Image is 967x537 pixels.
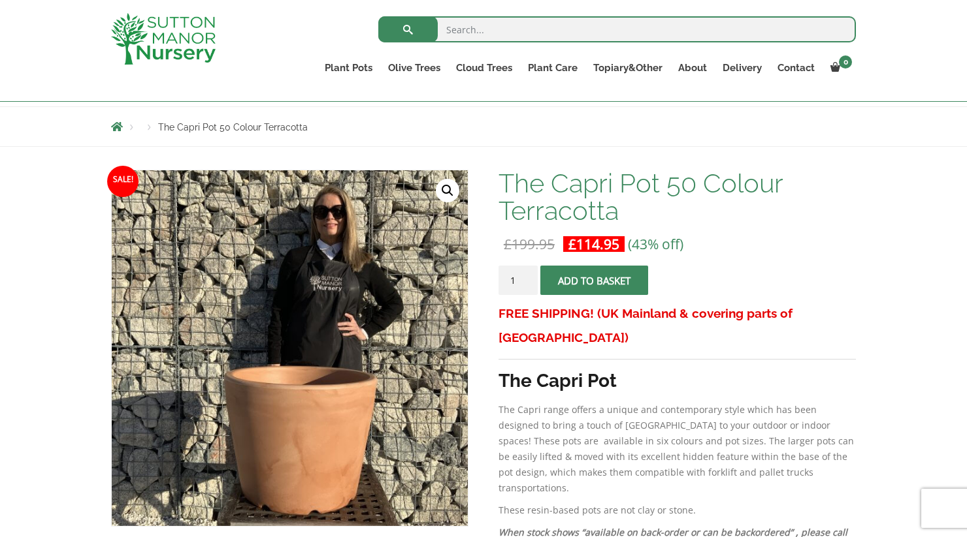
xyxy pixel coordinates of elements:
[499,402,856,496] p: The Capri range offers a unique and contemporary style which has been designed to bring a touch o...
[715,59,770,77] a: Delivery
[378,16,856,42] input: Search...
[499,370,617,391] strong: The Capri Pot
[317,59,380,77] a: Plant Pots
[436,179,459,202] a: View full-screen image gallery
[520,59,585,77] a: Plant Care
[504,235,512,253] span: £
[628,235,683,253] span: (43% off)
[585,59,670,77] a: Topiary&Other
[839,55,852,69] span: 0
[540,266,648,295] button: Add to basket
[448,59,520,77] a: Cloud Trees
[158,122,308,132] span: The Capri Pot 50 Colour Terracotta
[770,59,823,77] a: Contact
[504,235,555,253] bdi: 199.95
[107,166,139,197] span: Sale!
[380,59,448,77] a: Olive Trees
[499,266,538,295] input: Product quantity
[670,59,715,77] a: About
[111,13,216,65] img: logo
[499,170,856,224] h1: The Capri Pot 50 Colour Terracotta
[568,235,576,253] span: £
[823,59,856,77] a: 0
[499,301,856,350] h3: FREE SHIPPING! (UK Mainland & covering parts of [GEOGRAPHIC_DATA])
[568,235,619,253] bdi: 114.95
[111,121,856,132] nav: Breadcrumbs
[499,502,856,518] p: These resin-based pots are not clay or stone.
